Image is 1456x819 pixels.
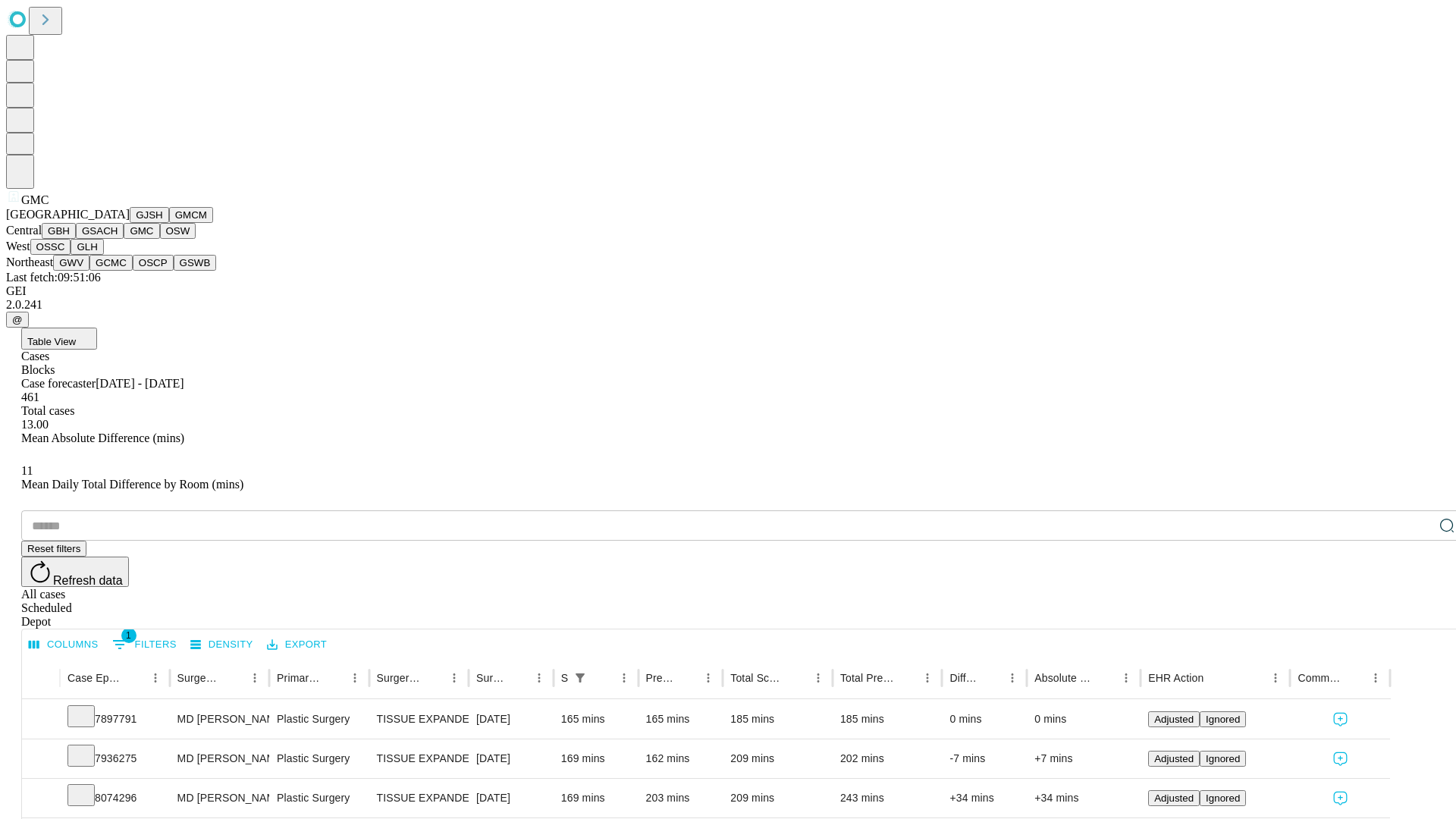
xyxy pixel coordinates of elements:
button: Sort [896,667,917,689]
button: Sort [592,667,613,689]
div: Scheduled In Room Duration [561,672,568,684]
button: Menu [244,667,265,689]
button: Menu [613,667,635,689]
div: +7 mins [1034,739,1133,778]
button: OSSC [30,239,71,255]
div: MD [PERSON_NAME] [PERSON_NAME] Md [177,700,262,739]
button: OSCP [133,255,174,271]
div: Surgeon Name [177,672,221,684]
span: [DATE] - [DATE] [96,377,184,390]
div: 8074296 [67,779,162,817]
button: Expand [30,746,52,773]
div: 2.0.241 [6,298,1450,312]
button: Sort [1094,667,1116,689]
div: Total Scheduled Duration [730,672,785,684]
button: Menu [808,667,829,689]
div: MD [PERSON_NAME] [PERSON_NAME] Md [177,779,262,817]
div: TISSUE EXPANDER PLACEMENT IN [MEDICAL_DATA] [377,739,461,778]
button: Sort [323,667,344,689]
button: Menu [1116,667,1137,689]
span: Refresh data [53,574,123,587]
button: GLH [71,239,103,255]
div: 162 mins [646,739,716,778]
div: Total Predicted Duration [840,672,895,684]
span: Case forecaster [21,377,96,390]
div: 165 mins [561,700,631,739]
div: [DATE] [476,739,546,778]
button: @ [6,312,29,328]
div: Absolute Difference [1034,672,1093,684]
div: Difference [949,672,979,684]
button: Show filters [108,632,180,657]
div: 7936275 [67,739,162,778]
div: Primary Service [277,672,321,684]
button: Expand [30,707,52,733]
span: [GEOGRAPHIC_DATA] [6,208,130,221]
div: Surgery Name [377,672,421,684]
span: Central [6,224,42,237]
button: Export [263,633,331,657]
button: Sort [1344,667,1365,689]
button: Adjusted [1148,790,1200,806]
button: Menu [344,667,366,689]
button: GMCM [169,207,213,223]
button: Reset filters [21,541,86,557]
span: Adjusted [1154,792,1194,804]
div: Predicted In Room Duration [646,672,676,684]
button: Expand [30,786,52,812]
div: 1 active filter [570,667,591,689]
span: Reset filters [27,543,80,554]
div: 209 mins [730,779,825,817]
div: Surgery Date [476,672,506,684]
div: Plastic Surgery [277,700,361,739]
button: Sort [124,667,145,689]
button: Sort [676,667,698,689]
div: 7897791 [67,700,162,739]
button: Sort [1205,667,1226,689]
div: Case Epic Id [67,672,122,684]
span: Mean Daily Total Difference by Room (mins) [21,478,243,491]
button: OSW [160,223,196,239]
div: 185 mins [730,700,825,739]
span: GMC [21,193,49,206]
button: GSWB [174,255,217,271]
button: GJSH [130,207,169,223]
button: Sort [786,667,808,689]
button: GMC [124,223,159,239]
span: Last fetch: 09:51:06 [6,271,101,284]
div: MD [PERSON_NAME] [PERSON_NAME] Md [177,739,262,778]
button: Menu [529,667,550,689]
div: [DATE] [476,779,546,817]
div: +34 mins [1034,779,1133,817]
span: West [6,240,30,253]
button: Refresh data [21,557,129,587]
div: GEI [6,284,1450,298]
span: Mean Absolute Difference (mins) [21,431,184,444]
div: [DATE] [476,700,546,739]
div: 209 mins [730,739,825,778]
div: 202 mins [840,739,935,778]
button: Ignored [1200,790,1246,806]
span: Ignored [1206,792,1240,804]
button: Density [187,633,257,657]
button: GWV [53,255,89,271]
button: Ignored [1200,711,1246,727]
span: 11 [21,464,33,477]
button: GBH [42,223,76,239]
div: TISSUE EXPANDER PLACEMENT IN [MEDICAL_DATA] [377,779,461,817]
span: Table View [27,336,76,347]
div: 185 mins [840,700,935,739]
div: 0 mins [949,700,1019,739]
button: Table View [21,328,97,350]
div: EHR Action [1148,672,1203,684]
button: GSACH [76,223,124,239]
span: Ignored [1206,714,1240,725]
div: 169 mins [561,739,631,778]
div: 203 mins [646,779,716,817]
button: GCMC [89,255,133,271]
button: Adjusted [1148,711,1200,727]
button: Menu [917,667,938,689]
span: 461 [21,391,39,403]
div: 243 mins [840,779,935,817]
div: TISSUE EXPANDER PLACEMENT IN [MEDICAL_DATA] [377,700,461,739]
